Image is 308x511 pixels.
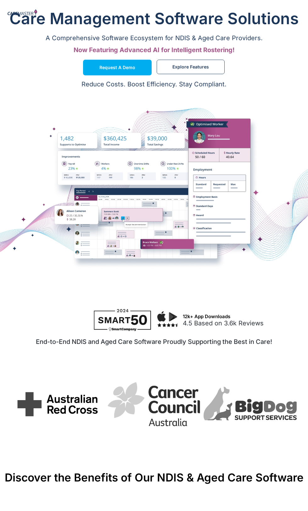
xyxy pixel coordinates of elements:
[83,60,152,75] a: Request a Demo
[183,314,295,319] h3: 12k+ App Downloads
[183,319,295,327] p: 4.5 Based on 3.6k Reviews
[202,385,299,425] div: 3 of 7
[172,65,209,68] span: Explore Features
[202,385,299,423] img: 263fe684f9ca25cbbbe20494344166dc.webp
[13,338,295,345] h2: End-to-End NDIS and Aged Care Software Proudly Supporting the Best in Care!
[9,384,106,424] img: Arc-Newlogo.svg
[157,60,225,74] a: Explore Features
[106,378,202,431] img: cancer-council-australia-logo-vector.png
[4,80,304,88] p: Reduce Costs. Boost Efficiency. Stay Compliant.
[3,471,305,484] h2: Discover the Benefits of Our NDIS & Aged Care Software
[9,368,299,443] div: Image Carousel
[74,46,235,54] span: Now Featuring Advanced AI for Intelligent Rostering!
[6,9,302,28] h1: Care Management Software Solutions
[99,66,135,69] span: Request a Demo
[8,9,37,16] img: CareMaster Logo
[9,384,106,427] div: 1 of 7
[106,378,202,433] div: 2 of 7
[6,34,302,42] p: A Comprehensive Software Ecosystem for NDIS & Aged Care Providers.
